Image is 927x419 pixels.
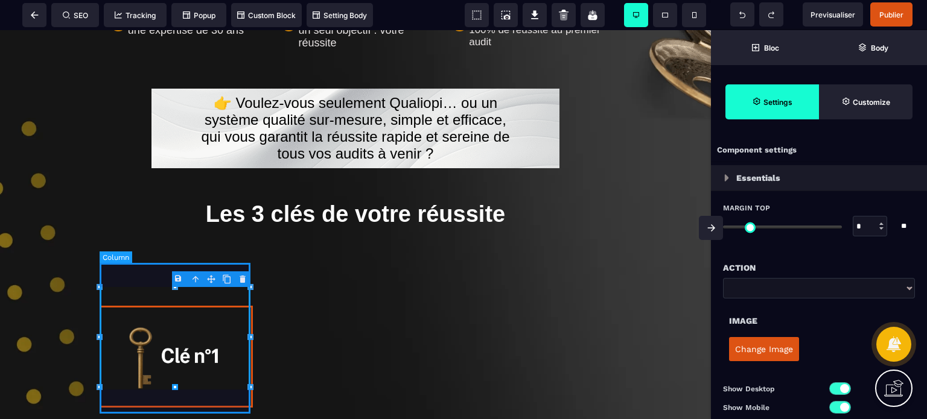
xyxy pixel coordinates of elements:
[879,10,903,19] span: Publier
[115,11,156,20] span: Tracking
[723,260,915,275] div: Action
[764,43,779,52] strong: Bloc
[729,313,909,328] div: Image
[853,98,890,107] strong: Customize
[711,139,927,162] div: Component settings
[711,30,819,65] span: Open Blocks
[729,337,799,361] button: Change Image
[237,11,296,20] span: Custom Block
[465,3,489,27] span: View components
[91,165,620,203] h1: Les 3 clés de votre réussite
[313,11,367,20] span: Setting Body
[183,11,215,20] span: Popup
[871,43,888,52] strong: Body
[803,2,863,27] span: Preview
[736,171,780,185] p: Essentials
[494,3,518,27] span: Screenshot
[725,84,819,119] span: Settings
[724,174,729,181] img: loading
[723,383,819,395] p: Show Desktop
[197,65,513,132] text: 👉 Voulez-vous seulement Qualiopi… ou un système qualité sur-mesure, simple et efficace, qui vous ...
[723,203,770,213] span: Margin Top
[100,276,253,378] img: ad95feddee75aef7133943beb512bf40_Cl%C3%A9_1.png
[723,402,819,414] p: Show Mobile
[811,10,855,19] span: Previsualiser
[63,11,88,20] span: SEO
[819,30,927,65] span: Open Layer Manager
[819,84,913,119] span: Open Style Manager
[763,98,792,107] strong: Settings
